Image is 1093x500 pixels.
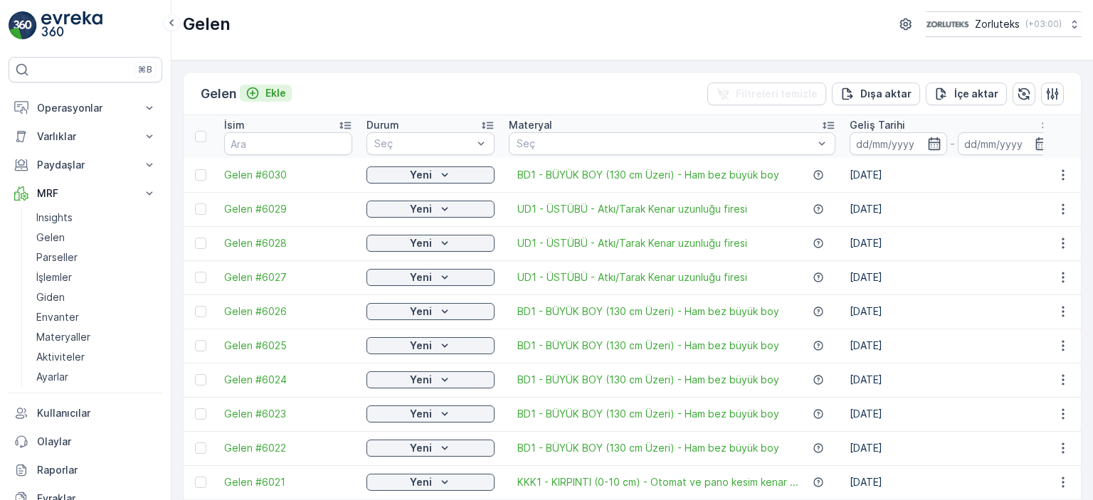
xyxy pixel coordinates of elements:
[366,371,495,388] button: Yeni
[9,11,37,40] img: logo
[374,137,472,151] p: Seç
[366,337,495,354] button: Yeni
[201,84,237,104] p: Gelen
[9,151,162,179] button: Paydaşlar
[195,408,206,420] div: Toggle Row Selected
[37,463,157,477] p: Raporlar
[843,192,1062,226] td: [DATE]
[843,363,1062,397] td: [DATE]
[366,440,495,457] button: Yeni
[9,122,162,151] button: Varlıklar
[366,303,495,320] button: Yeni
[517,270,747,284] span: UD1 - ÜSTÜBÜ - Atkı/Tarak Kenar uzunluğu firesi
[224,475,352,489] span: Gelen #6021
[224,304,352,319] a: Gelen #6026
[31,287,162,307] a: Giden
[517,168,779,182] span: BD1 - BÜYÜK BOY (130 cm Üzeri) - Ham bez büyük boy
[410,202,432,216] p: Yeni
[366,201,495,218] button: Yeni
[36,310,79,324] p: Envanter
[224,339,352,353] a: Gelen #6025
[410,475,432,489] p: Yeni
[509,118,552,132] p: Materyal
[843,294,1062,329] td: [DATE]
[138,64,152,75] p: ⌘B
[195,374,206,385] div: Toggle Row Selected
[410,441,432,455] p: Yeni
[36,350,85,364] p: Aktiviteler
[37,158,134,172] p: Paydaşlar
[183,13,231,36] p: Gelen
[224,270,352,284] a: Gelen #6027
[832,83,920,105] button: Dışa aktar
[1025,18,1062,30] p: ( +03:00 )
[224,373,352,387] span: Gelen #6024
[517,407,779,421] span: BD1 - BÜYÜK BOY (130 cm Üzeri) - Ham bez büyük boy
[265,86,286,100] p: Ekle
[37,435,157,449] p: Olaylar
[9,94,162,122] button: Operasyonlar
[36,230,65,245] p: Gelen
[224,407,352,421] a: Gelen #6023
[517,475,798,489] a: KKK1 - KIRPINTI (0-10 cm) - Otomat ve pano kesim kenar ...
[926,83,1007,105] button: İçe aktar
[860,87,912,101] p: Dışa aktar
[31,228,162,248] a: Gelen
[517,339,779,353] a: BD1 - BÜYÜK BOY (130 cm Üzeri) - Ham bez büyük boy
[31,248,162,267] a: Parseller
[195,477,206,488] div: Toggle Row Selected
[195,169,206,181] div: Toggle Row Selected
[9,427,162,456] a: Olaylar
[366,474,495,491] button: Yeni
[850,132,947,155] input: dd/mm/yyyy
[224,236,352,250] span: Gelen #6028
[954,87,998,101] p: İçe aktar
[31,327,162,347] a: Materyaller
[366,269,495,286] button: Yeni
[195,306,206,317] div: Toggle Row Selected
[36,211,73,225] p: Insights
[366,405,495,422] button: Yeni
[224,202,352,216] span: Gelen #6029
[37,101,134,115] p: Operasyonlar
[517,441,779,455] a: BD1 - BÜYÜK BOY (130 cm Üzeri) - Ham bez büyük boy
[517,236,747,250] a: UD1 - ÜSTÜBÜ - Atkı/Tarak Kenar uzunluğu firesi
[41,11,102,40] img: logo_light-DOdMpM7g.png
[31,307,162,327] a: Envanter
[843,158,1062,192] td: [DATE]
[195,272,206,283] div: Toggle Row Selected
[926,16,969,32] img: 6-1-9-3_wQBzyll.png
[736,87,818,101] p: Filtreleri temizle
[517,202,747,216] a: UD1 - ÜSTÜBÜ - Atkı/Tarak Kenar uzunluğu firesi
[9,456,162,484] a: Raporlar
[37,186,134,201] p: MRF
[517,304,779,319] a: BD1 - BÜYÜK BOY (130 cm Üzeri) - Ham bez büyük boy
[410,270,432,284] p: Yeni
[9,179,162,208] button: MRF
[195,340,206,351] div: Toggle Row Selected
[410,339,432,353] p: Yeni
[843,329,1062,363] td: [DATE]
[707,83,826,105] button: Filtreleri temizle
[958,132,1055,155] input: dd/mm/yyyy
[31,208,162,228] a: Insights
[195,203,206,215] div: Toggle Row Selected
[975,17,1020,31] p: Zorluteks
[410,407,432,421] p: Yeni
[37,129,134,144] p: Varlıklar
[224,441,352,455] span: Gelen #6022
[224,132,352,155] input: Ara
[517,373,779,387] a: BD1 - BÜYÜK BOY (130 cm Üzeri) - Ham bez büyük boy
[850,118,905,132] p: Geliş Tarihi
[843,397,1062,431] td: [DATE]
[224,168,352,182] a: Gelen #6030
[36,330,90,344] p: Materyaller
[843,465,1062,499] td: [DATE]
